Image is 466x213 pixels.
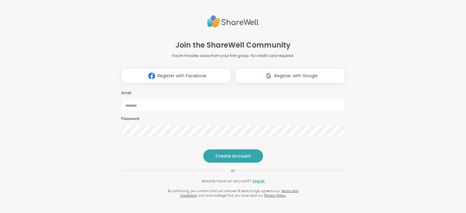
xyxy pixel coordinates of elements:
span: Register with Facebook [157,73,206,79]
img: ShareWell Logo [207,13,259,30]
img: ShareWell Logomark [263,70,274,82]
span: Create Account [215,153,251,159]
p: You're minutes away from your first group. No credit card required. [172,53,294,58]
span: or [224,168,242,174]
span: By continuing, you confirm that you are over 18 years of age, agree to our [168,189,280,193]
a: Log in [252,178,265,184]
span: and acknowledge that you have read our [198,193,263,198]
button: Register with Google [235,68,345,83]
button: Register with Facebook [121,68,231,83]
h3: Password [121,116,345,121]
a: Terms and Conditions [180,189,298,198]
a: Privacy Policy [264,193,286,198]
h1: Join the ShareWell Community [175,40,291,51]
h3: Email [121,91,345,96]
span: Register with Google [274,73,318,79]
img: ShareWell Logomark [146,70,157,82]
button: Create Account [203,149,263,163]
span: Already have an account? [201,178,251,184]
